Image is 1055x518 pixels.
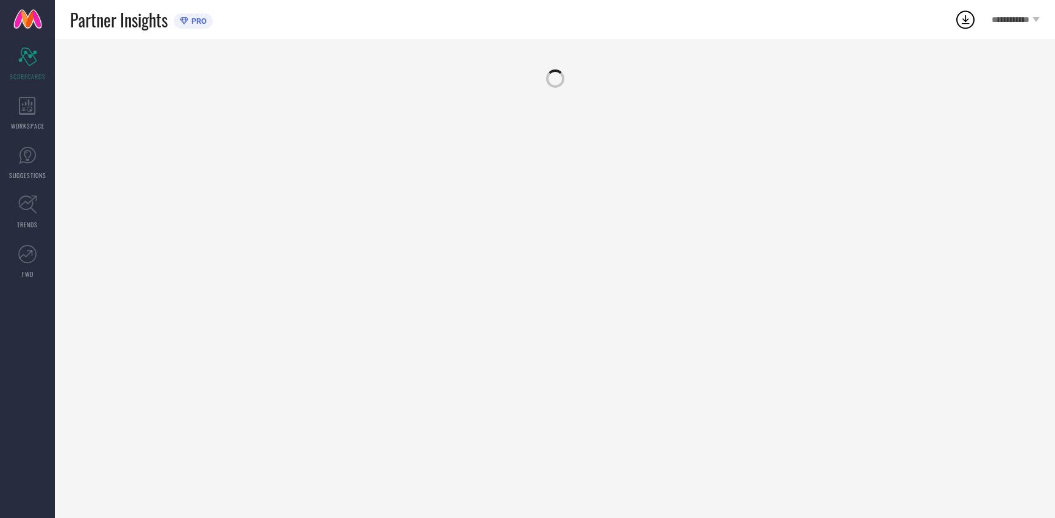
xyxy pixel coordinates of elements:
[17,220,38,229] span: TRENDS
[70,7,168,32] span: Partner Insights
[11,121,44,130] span: WORKSPACE
[10,72,46,81] span: SCORECARDS
[954,9,976,30] div: Open download list
[9,171,46,180] span: SUGGESTIONS
[22,269,34,279] span: FWD
[188,16,207,26] span: PRO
